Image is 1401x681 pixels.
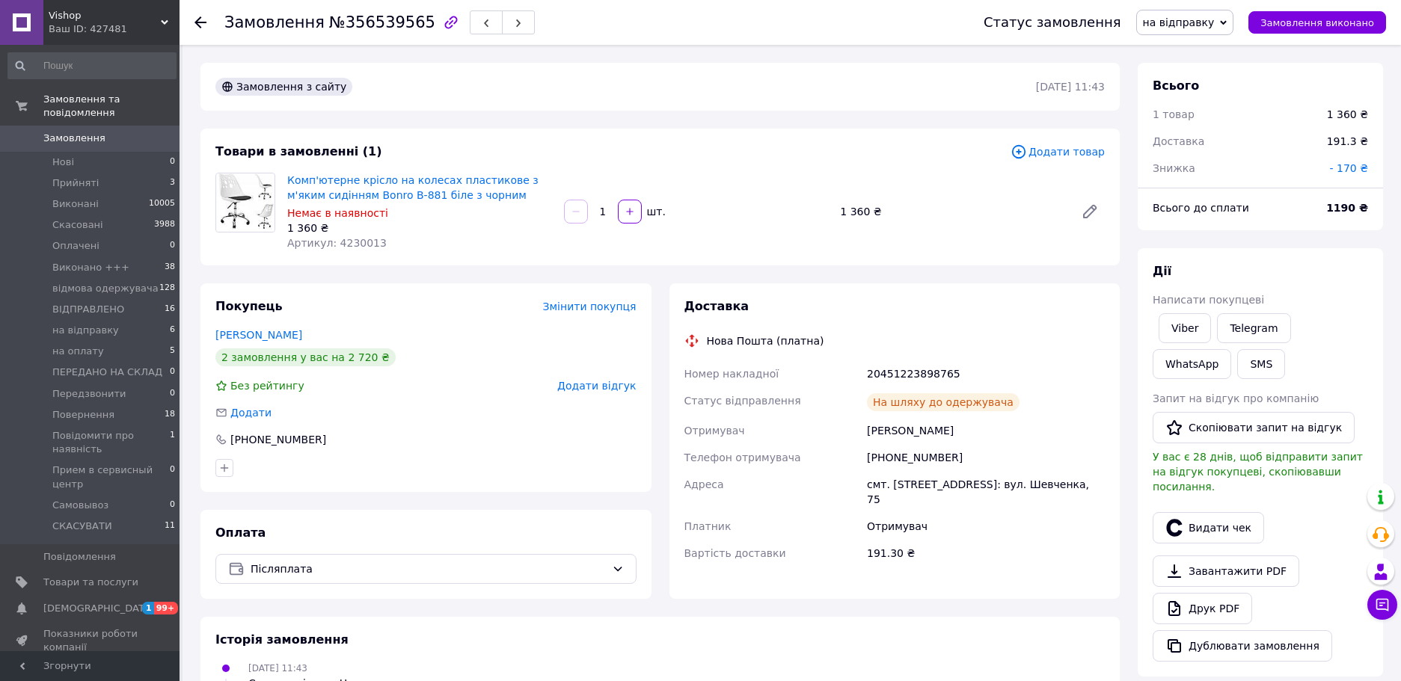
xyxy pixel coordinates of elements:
span: Знижка [1153,162,1195,174]
span: Vishop [49,9,161,22]
span: 1 товар [1153,108,1195,120]
span: 0 [170,155,175,169]
span: Статус відправлення [684,395,801,407]
span: 18 [165,408,175,422]
div: 1 360 ₴ [1327,107,1368,122]
span: 3988 [154,218,175,232]
input: Пошук [7,52,177,79]
span: [DATE] 11:43 [248,663,307,674]
span: ПЕРЕДАНО НА СКЛАД [52,366,162,379]
span: Вартість доставки [684,547,786,559]
span: Нові [52,155,74,169]
span: на оплату [52,345,104,358]
div: 191.3 ₴ [1318,125,1377,158]
a: Viber [1159,313,1211,343]
div: 1 360 ₴ [287,221,552,235]
div: 1 360 ₴ [834,201,1069,222]
span: Додати відгук [557,380,636,392]
a: Telegram [1217,313,1290,343]
div: На шляху до одержувача [867,393,1020,411]
span: Доставка [684,299,749,313]
div: Статус замовлення [984,15,1121,30]
span: СКАСУВАТИ [52,520,112,533]
span: 1 [170,429,175,456]
span: Запит на відгук про компанію [1153,392,1319,404]
a: Редагувати [1075,197,1105,227]
button: Чат з покупцем [1367,590,1397,620]
a: Комп'ютерне крісло на колесах пластикове з м'яким сидінням Bonro B-881 біле з чорним [287,174,539,201]
span: 11 [165,520,175,533]
span: Всього [1153,78,1199,93]
span: Додати [230,407,272,419]
span: Виконані [52,197,99,211]
span: Товари та послуги [43,576,138,589]
span: 99+ [154,602,179,614]
span: Товари в замовленні (1) [215,144,382,158]
button: SMS [1237,349,1285,379]
span: Доставка [1153,135,1204,147]
span: Прийняті [52,176,99,190]
span: Всього до сплати [1153,202,1249,214]
span: Змінити покупця [543,301,637,312]
span: 6 [170,324,175,337]
span: Передзвонити [52,387,126,401]
span: Замовлення [43,132,105,145]
span: Замовлення та повідомлення [43,93,180,120]
div: Нова Пошта (платна) [703,333,828,348]
div: Отримувач [864,513,1108,540]
span: Адреса [684,478,724,490]
span: Показники роботи компанії [43,627,138,654]
span: Замовлення виконано [1260,17,1374,28]
span: Написати покупцеві [1153,294,1264,306]
span: 16 [165,303,175,316]
span: Артикул: 4230013 [287,237,387,249]
span: 0 [170,366,175,379]
span: ВІДПРАВЛЕНО [52,303,124,316]
b: 1190 ₴ [1326,202,1368,214]
span: Післяплата [251,561,606,577]
span: Повернення [52,408,114,422]
span: 0 [170,499,175,512]
time: [DATE] 11:43 [1036,81,1105,93]
span: 3 [170,176,175,190]
button: Замовлення виконано [1248,11,1386,34]
a: Завантажити PDF [1153,555,1299,587]
div: Ваш ID: 427481 [49,22,180,36]
span: 38 [165,261,175,274]
span: 0 [170,239,175,253]
div: шт. [643,204,667,219]
span: Номер накладної [684,368,779,380]
button: Скопіювати запит на відгук [1153,412,1355,443]
span: 0 [170,463,175,490]
span: 0 [170,387,175,401]
span: Покупець [215,299,283,313]
span: Скасовані [52,218,103,232]
button: Видати чек [1153,512,1264,543]
span: 10005 [149,197,175,211]
div: 191.30 ₴ [864,540,1108,567]
span: №356539565 [329,13,435,31]
span: Телефон отримувача [684,452,801,463]
span: Дії [1153,264,1171,278]
button: Дублювати замовлення [1153,630,1332,662]
span: Історія замовлення [215,632,349,647]
span: 128 [159,282,175,295]
div: Повернутися назад [194,15,206,30]
span: 1 [142,602,154,614]
span: - 170 ₴ [1329,162,1368,174]
img: Комп'ютерне крісло на колесах пластикове з м'яким сидінням Bonro B-881 біле з чорним [216,173,275,232]
a: Друк PDF [1153,593,1252,624]
div: 20451223898765 [864,360,1108,387]
span: 5 [170,345,175,358]
span: Без рейтингу [230,380,304,392]
span: У вас є 28 днів, щоб відправити запит на відгук покупцеві, скопіювавши посилання. [1153,451,1363,493]
span: Немає в наявності [287,207,388,219]
span: на відправку [1143,16,1215,28]
span: відмова одержувача [52,282,159,295]
span: Самовывоз [52,499,108,512]
div: [PHONE_NUMBER] [229,432,328,447]
span: Повідомлення [43,550,116,564]
span: Прием в сервисный центр [52,463,170,490]
span: Оплачені [52,239,99,253]
span: Додати товар [1011,144,1105,160]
